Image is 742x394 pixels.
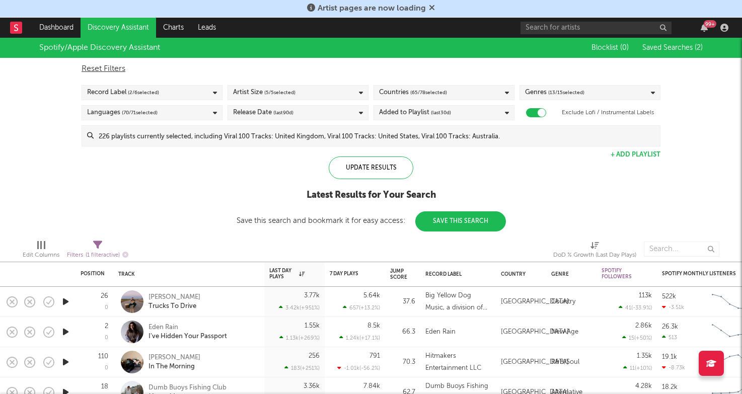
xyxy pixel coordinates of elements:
a: [PERSON_NAME]In The Morning [149,353,200,371]
div: [PERSON_NAME] [149,293,200,302]
div: Languages [87,107,158,119]
div: Track [118,271,254,277]
div: 5.64k [363,292,380,299]
div: 0 [105,365,108,371]
span: ( 0 ) [620,44,629,51]
div: Spotify Followers [602,268,637,280]
div: 15 ( +50 % ) [622,335,652,341]
div: 3.36k [304,383,320,389]
div: Filters(1 filter active) [67,237,128,266]
div: Edit Columns [23,237,59,266]
div: In The Morning [149,362,200,371]
div: Genre [551,271,586,277]
div: [GEOGRAPHIC_DATA] [501,296,569,308]
input: 226 playlists currently selected, including Viral 100 Tracks: United Kingdom, Viral 100 Tracks: U... [94,126,660,146]
a: Eden RainI've Hidden Your Passport [149,323,227,341]
div: 3.77k [304,292,320,299]
a: Discovery Assistant [81,18,156,38]
div: 7 Day Plays [330,271,365,277]
div: 1.24k ( +17.1 % ) [339,335,380,341]
div: 0 [105,335,108,341]
div: [GEOGRAPHIC_DATA] [501,356,569,368]
button: Save This Search [415,211,506,231]
div: 113k [639,292,652,299]
div: 791 [369,353,380,359]
div: Release Date [233,107,293,119]
span: Dismiss [429,5,435,13]
div: Eden Rain [425,326,456,338]
button: + Add Playlist [611,151,660,158]
div: 18 [101,383,108,390]
div: 66.3 [390,326,415,338]
div: 99 + [704,20,716,28]
div: 37.6 [390,296,415,308]
div: 4.28k [635,383,652,389]
div: -8.73k [662,364,685,371]
div: 1.35k [637,353,652,359]
div: Record Label [425,271,486,277]
div: DoD % Growth (Last Day Plays) [553,249,636,261]
input: Search... [644,242,719,257]
div: Jump Score [390,268,407,280]
div: 26 [101,293,108,299]
a: Leads [191,18,223,38]
div: 11 ( +10 % ) [623,365,652,371]
span: Artist pages are now loading [318,5,426,13]
div: Added to Playlist [379,107,451,119]
a: Charts [156,18,191,38]
div: Hitmakers Entertainment LLC [425,350,491,374]
div: Artist Size [233,87,295,99]
span: ( 65 / 78 selected) [410,87,447,99]
div: Genres [525,87,584,99]
div: I've Hidden Your Passport [149,332,227,341]
div: Eden Rain [149,323,227,332]
div: Spotify Monthly Listeners [662,271,737,277]
a: Dashboard [32,18,81,38]
span: (last 90 d) [273,107,293,119]
div: 1.13k ( +269 % ) [279,335,320,341]
div: 1.55k [305,323,320,329]
div: Last Day Plays [269,268,305,280]
div: 513 [662,334,677,341]
div: Spotify/Apple Discovery Assistant [39,42,160,54]
div: Latest Results for Your Search [237,189,506,201]
div: 7.84k [363,383,380,389]
button: 99+ [701,24,708,32]
div: 8.5k [367,323,380,329]
div: 657 ( +13.2 % ) [343,304,380,311]
div: Big Yellow Dog Music, a division of Big Yellow Dog, LLC. All rights reserved. [425,290,491,314]
div: Save this search and bookmark it for easy access: [237,217,506,224]
div: [GEOGRAPHIC_DATA] [501,326,569,338]
div: -3.51k [662,304,684,310]
div: 3.42k ( +951 % ) [279,304,320,311]
div: Filters [67,249,128,262]
div: Dumb Buoys Fishing Club [149,383,227,392]
span: (last 30 d) [431,107,451,119]
div: 19.1k [662,354,677,360]
span: ( 13 / 15 selected) [548,87,584,99]
div: Country [501,271,536,277]
div: 70.3 [390,356,415,368]
a: [PERSON_NAME]Trucks To Drive [149,293,200,311]
span: ( 1 filter active) [86,253,120,258]
div: Reset Filters [82,63,660,75]
span: ( 2 ) [695,44,703,51]
div: [PERSON_NAME] [149,353,200,362]
div: Position [81,271,105,277]
div: Update Results [329,156,413,179]
div: 18.2k [662,384,678,390]
div: -1.01k ( -56.2 % ) [337,365,380,371]
button: Saved Searches (2) [639,44,703,52]
div: 2.86k [635,323,652,329]
span: ( 70 / 71 selected) [122,107,158,119]
label: Exclude Lofi / Instrumental Labels [562,107,654,119]
div: New Age [551,326,578,338]
div: 522k [662,293,676,300]
span: Blocklist [591,44,629,51]
div: 2 [105,323,108,330]
div: Edit Columns [23,249,59,261]
div: Country [551,296,575,308]
input: Search for artists [521,22,672,34]
div: Trucks To Drive [149,302,200,311]
span: ( 5 / 5 selected) [264,87,295,99]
